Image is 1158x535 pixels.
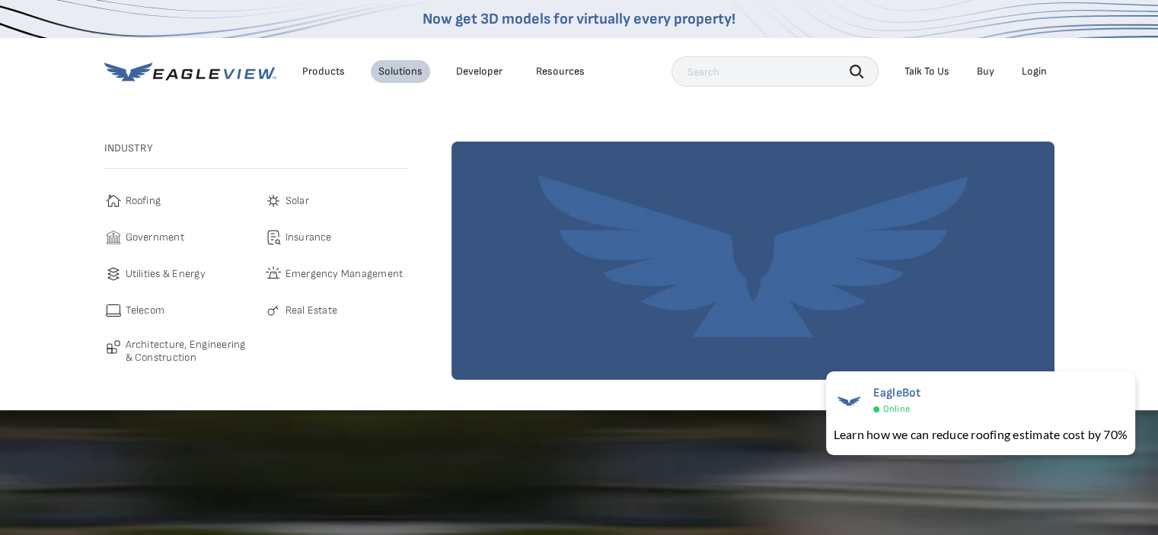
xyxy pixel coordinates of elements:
[126,192,161,210] span: Roofing
[672,56,879,87] input: Search
[126,301,165,320] span: Telecom
[104,142,409,155] h3: Industry
[1022,65,1047,78] div: Login
[286,265,404,283] span: Emergency Management
[423,10,735,28] a: Now get 3D models for virtually every property!
[834,425,1128,444] div: Learn how we can reduce roofing estimate cost by 70%
[286,301,338,320] span: Real Estate
[104,192,123,210] img: roofing-icon.svg
[104,265,123,283] img: utilities-icon.svg
[873,386,921,400] span: EagleBot
[286,228,332,247] span: Insurance
[302,65,345,78] div: Products
[104,301,249,320] a: Telecom
[104,265,249,283] a: Utilities & Energy
[264,265,409,283] a: Emergency Management
[104,192,249,210] a: Roofing
[104,338,249,365] a: Architecture, Engineering & Construction
[286,192,309,210] span: Solar
[977,65,994,78] a: Buy
[126,338,249,365] span: Architecture, Engineering & Construction
[264,265,282,283] img: emergency-icon.svg
[456,65,502,78] a: Developer
[104,228,249,247] a: Government
[264,228,409,247] a: Insurance
[378,65,423,78] div: Solutions
[264,192,409,210] a: Solar
[264,192,282,210] img: solar-icon.svg
[126,265,206,283] span: Utilities & Energy
[104,301,123,320] img: telecom-icon.svg
[834,386,864,416] img: EagleBot
[904,65,949,78] div: Talk To Us
[104,338,123,356] img: architecture-icon.svg
[883,403,910,415] span: Online
[536,65,585,78] div: Resources
[264,228,282,247] img: insurance-icon.svg
[451,142,1054,380] img: solutions-default-image-1.webp
[264,301,409,320] a: Real Estate
[264,301,282,320] img: real-estate-icon.svg
[104,228,123,247] img: government-icon.svg
[126,228,184,247] span: Government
